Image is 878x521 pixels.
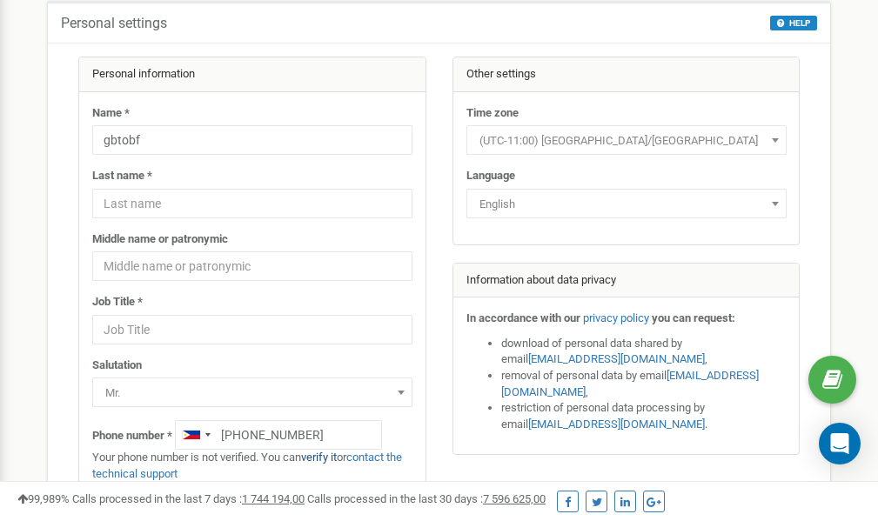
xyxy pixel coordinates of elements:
[92,125,412,155] input: Name
[466,105,519,122] label: Time zone
[92,315,412,344] input: Job Title
[92,294,143,311] label: Job Title *
[72,492,305,505] span: Calls processed in the last 7 days :
[501,368,787,400] li: removal of personal data by email ,
[92,357,142,374] label: Salutation
[92,428,172,444] label: Phone number *
[501,400,787,432] li: restriction of personal data processing by email .
[770,16,817,30] button: HELP
[453,57,800,92] div: Other settings
[92,168,152,184] label: Last name *
[92,251,412,281] input: Middle name or patronymic
[17,492,70,505] span: 99,989%
[528,417,705,431] a: [EMAIL_ADDRESS][DOMAIN_NAME]
[453,264,800,298] div: Information about data privacy
[61,16,167,31] h5: Personal settings
[79,57,426,92] div: Personal information
[483,492,546,505] u: 7 596 625,00
[176,421,216,449] div: Telephone country code
[466,125,787,155] span: (UTC-11:00) Pacific/Midway
[819,423,861,464] div: Open Intercom Messenger
[466,168,515,184] label: Language
[473,129,781,153] span: (UTC-11:00) Pacific/Midway
[92,451,402,480] a: contact the technical support
[583,311,649,324] a: privacy policy
[307,492,546,505] span: Calls processed in the last 30 days :
[466,311,580,324] strong: In accordance with our
[466,189,787,218] span: English
[652,311,735,324] strong: you can request:
[98,381,406,405] span: Mr.
[92,231,228,248] label: Middle name or patronymic
[242,492,305,505] u: 1 744 194,00
[175,420,382,450] input: +1-800-555-55-55
[501,369,759,398] a: [EMAIL_ADDRESS][DOMAIN_NAME]
[473,192,781,217] span: English
[92,450,412,482] p: Your phone number is not verified. You can or
[92,189,412,218] input: Last name
[301,451,337,464] a: verify it
[501,336,787,368] li: download of personal data shared by email ,
[92,377,412,407] span: Mr.
[528,352,705,365] a: [EMAIL_ADDRESS][DOMAIN_NAME]
[92,105,130,122] label: Name *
